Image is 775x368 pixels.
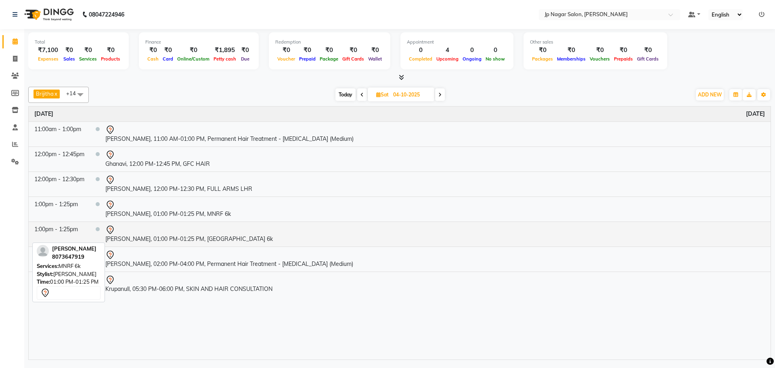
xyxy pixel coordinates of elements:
[100,197,771,222] td: [PERSON_NAME], 01:00 PM-01:25 PM, MNRF 6k
[461,46,484,55] div: 0
[35,46,61,55] div: ₹7,100
[635,56,661,62] span: Gift Cards
[275,56,297,62] span: Voucher
[407,39,507,46] div: Appointment
[434,56,461,62] span: Upcoming
[59,263,81,269] span: MNRF 6k
[99,56,122,62] span: Products
[161,56,175,62] span: Card
[484,56,507,62] span: No show
[89,3,124,26] b: 08047224946
[588,46,612,55] div: ₹0
[612,56,635,62] span: Prepaids
[175,46,212,55] div: ₹0
[461,56,484,62] span: Ongoing
[52,253,96,261] div: 8073647919
[145,46,161,55] div: ₹0
[29,247,90,272] td: 2:00pm - 4:00pm
[696,89,724,100] button: ADD NEW
[100,171,771,197] td: [PERSON_NAME], 12:00 PM-12:30 PM, FULL ARMS LHR
[238,46,252,55] div: ₹0
[340,46,366,55] div: ₹0
[318,46,340,55] div: ₹0
[161,46,175,55] div: ₹0
[530,46,555,55] div: ₹0
[145,56,161,62] span: Cash
[37,271,53,277] span: Stylist:
[29,107,771,122] th: October 4, 2025
[52,245,96,252] span: [PERSON_NAME]
[530,39,661,46] div: Other sales
[612,46,635,55] div: ₹0
[100,222,771,247] td: [PERSON_NAME], 01:00 PM-01:25 PM, [GEOGRAPHIC_DATA] 6k
[29,171,90,197] td: 12:00pm - 12:30pm
[588,56,612,62] span: Vouchers
[635,46,661,55] div: ₹0
[484,46,507,55] div: 0
[407,46,434,55] div: 0
[37,278,50,285] span: Time:
[100,146,771,171] td: Ghanavi, 12:00 PM-12:45 PM, GFC HAIR
[36,56,61,62] span: Expenses
[555,46,588,55] div: ₹0
[374,92,391,98] span: Sat
[391,89,431,101] input: 2025-10-04
[175,56,212,62] span: Online/Custom
[366,46,384,55] div: ₹0
[366,56,384,62] span: Wallet
[29,146,90,171] td: 12:00pm - 12:45pm
[434,46,461,55] div: 4
[37,278,101,286] div: 01:00 PM-01:25 PM
[100,247,771,272] td: [PERSON_NAME], 02:00 PM-04:00 PM, Permanent Hair Treatment - [MEDICAL_DATA] (Medium)
[29,272,90,297] td: 5:30pm - 6:00pm
[21,3,76,26] img: logo
[77,46,99,55] div: ₹0
[212,56,238,62] span: Petty cash
[36,90,54,97] span: Brijitha
[34,110,53,118] a: October 4, 2025
[145,39,252,46] div: Finance
[37,263,59,269] span: Services:
[318,56,340,62] span: Package
[746,110,765,118] a: October 4, 2025
[99,46,122,55] div: ₹0
[100,272,771,297] td: Krupanull, 05:30 PM-06:00 PM, SKIN AND HAIR CONSULTATION
[66,90,82,96] span: +14
[61,46,77,55] div: ₹0
[37,245,49,257] img: profile
[54,90,57,97] a: x
[35,39,122,46] div: Total
[275,39,384,46] div: Redemption
[407,56,434,62] span: Completed
[297,56,318,62] span: Prepaid
[212,46,238,55] div: ₹1,895
[275,46,297,55] div: ₹0
[555,56,588,62] span: Memberships
[698,92,722,98] span: ADD NEW
[29,121,90,146] td: 11:00am - 1:00pm
[37,270,101,278] div: [PERSON_NAME]
[77,56,99,62] span: Services
[340,56,366,62] span: Gift Cards
[100,121,771,146] td: [PERSON_NAME], 11:00 AM-01:00 PM, Permanent Hair Treatment - [MEDICAL_DATA] (Medium)
[297,46,318,55] div: ₹0
[530,56,555,62] span: Packages
[61,56,77,62] span: Sales
[29,222,90,247] td: 1:00pm - 1:25pm
[335,88,356,101] span: Today
[29,197,90,222] td: 1:00pm - 1:25pm
[239,56,251,62] span: Due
